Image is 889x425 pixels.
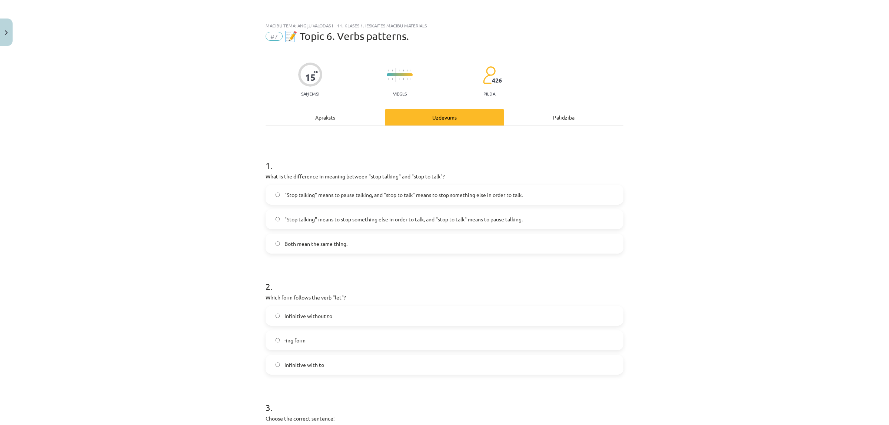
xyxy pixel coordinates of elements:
[266,109,385,126] div: Apraksts
[407,70,407,71] img: icon-short-line-57e1e144782c952c97e751825c79c345078a6d821885a25fce030b3d8c18986b.svg
[492,77,502,84] span: 426
[266,32,283,41] span: #7
[275,338,280,343] input: -ing form
[266,173,623,180] p: What is the difference in meaning between "stop talking" and "stop to talk"?
[266,294,623,301] p: Which form follows the verb "let"?
[275,217,280,222] input: "Stop talking" means to stop something else in order to talk, and "stop to talk" means to pause t...
[396,68,396,82] img: icon-long-line-d9ea69661e0d244f92f715978eff75569469978d946b2353a9bb055b3ed8787d.svg
[284,240,347,248] span: Both mean the same thing.
[504,109,623,126] div: Palīdzība
[305,72,316,83] div: 15
[403,78,404,80] img: icon-short-line-57e1e144782c952c97e751825c79c345078a6d821885a25fce030b3d8c18986b.svg
[275,314,280,318] input: Infinitive without to
[407,78,407,80] img: icon-short-line-57e1e144782c952c97e751825c79c345078a6d821885a25fce030b3d8c18986b.svg
[483,91,495,96] p: pilda
[266,23,623,28] div: Mācību tēma: Angļu valodas i - 11. klases 1. ieskaites mācību materiāls
[5,30,8,35] img: icon-close-lesson-0947bae3869378f0d4975bcd49f059093ad1ed9edebbc8119c70593378902aed.svg
[284,215,523,223] span: "Stop talking" means to stop something else in order to talk, and "stop to talk" means to pause t...
[275,241,280,246] input: Both mean the same thing.
[284,312,332,320] span: Infinitive without to
[284,361,324,369] span: Infinitive with to
[284,337,306,344] span: -ing form
[266,389,623,412] h1: 3 .
[266,268,623,291] h1: 2 .
[298,91,322,96] p: Saņemsi
[275,362,280,367] input: Infinitive with to
[388,70,389,71] img: icon-short-line-57e1e144782c952c97e751825c79c345078a6d821885a25fce030b3d8c18986b.svg
[403,70,404,71] img: icon-short-line-57e1e144782c952c97e751825c79c345078a6d821885a25fce030b3d8c18986b.svg
[266,147,623,170] h1: 1 .
[393,91,407,96] p: Viegls
[483,66,496,84] img: students-c634bb4e5e11cddfef0936a35e636f08e4e9abd3cc4e673bd6f9a4125e45ecb1.svg
[284,191,523,199] span: "Stop talking" means to pause talking, and "stop to talk" means to stop something else in order t...
[388,78,389,80] img: icon-short-line-57e1e144782c952c97e751825c79c345078a6d821885a25fce030b3d8c18986b.svg
[266,415,623,422] p: Choose the correct sentence:
[385,109,504,126] div: Uzdevums
[392,70,393,71] img: icon-short-line-57e1e144782c952c97e751825c79c345078a6d821885a25fce030b3d8c18986b.svg
[275,193,280,197] input: "Stop talking" means to pause talking, and "stop to talk" means to stop something else in order t...
[313,70,318,74] span: XP
[392,78,393,80] img: icon-short-line-57e1e144782c952c97e751825c79c345078a6d821885a25fce030b3d8c18986b.svg
[284,30,409,42] span: 📝 Topic 6. Verbs patterns.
